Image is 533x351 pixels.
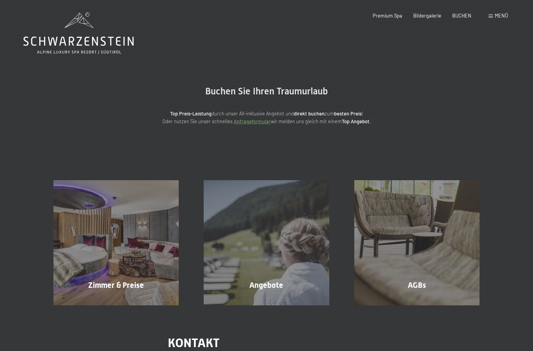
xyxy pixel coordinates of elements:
[334,110,362,117] strong: besten Preis
[249,280,283,290] span: Angebote
[342,180,492,305] a: Buchung AGBs
[413,12,441,19] a: Bildergalerie
[234,118,271,124] a: Anfrageformular
[408,280,426,290] span: AGBs
[294,110,325,117] strong: direkt buchen
[373,12,402,19] a: Premium Spa
[205,86,328,97] span: Buchen Sie Ihren Traumurlaub
[495,12,508,19] span: Menü
[110,110,423,126] p: durch unser All-inklusive Angebot und zum ! Oder nutzen Sie unser schnelles wir melden uns gleich...
[191,180,341,305] a: Buchung Angebote
[88,280,144,290] span: Zimmer & Preise
[170,110,211,117] strong: Top Preis-Leistung
[452,12,471,19] a: BUCHEN
[168,335,220,350] span: Kontakt
[342,118,371,124] strong: Top Angebot.
[41,180,191,305] a: Buchung Zimmer & Preise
